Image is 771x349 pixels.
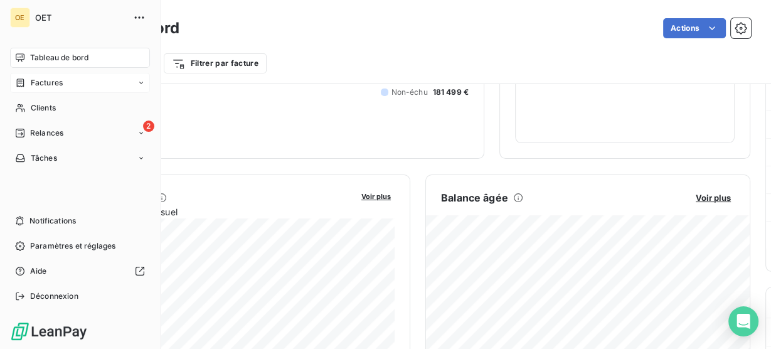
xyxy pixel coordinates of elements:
h6: Balance âgée [441,190,508,205]
button: Voir plus [692,192,735,203]
button: Voir plus [358,190,395,201]
span: Clients [31,102,56,114]
span: Paramètres et réglages [30,240,115,252]
span: Voir plus [361,192,391,201]
span: Relances [30,127,63,139]
span: Factures [31,77,63,89]
span: Tâches [31,153,57,164]
span: Tableau de bord [30,52,88,63]
span: Non-échu [391,87,427,98]
a: Aide [10,261,150,281]
span: 2 [143,121,154,132]
span: OET [35,13,125,23]
span: Chiffre d'affaires mensuel [71,205,353,218]
button: Filtrer par facture [164,53,267,73]
span: 181 499 € [433,87,469,98]
span: Voir plus [696,193,731,203]
span: Notifications [29,215,76,227]
span: Déconnexion [30,291,78,302]
div: Open Intercom Messenger [728,306,758,336]
span: Aide [30,266,47,277]
img: Logo LeanPay [10,321,88,341]
button: Actions [663,18,726,38]
div: OE [10,8,30,28]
